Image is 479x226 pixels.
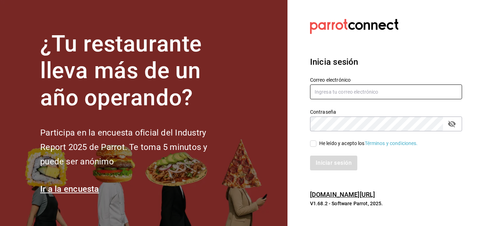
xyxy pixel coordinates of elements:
[310,191,375,198] a: [DOMAIN_NAME][URL]
[40,126,231,169] h2: Participa en la encuesta oficial del Industry Report 2025 de Parrot. Te toma 5 minutos y puede se...
[40,184,99,194] a: Ir a la encuesta
[310,77,462,82] label: Correo electrónico
[40,31,231,112] h1: ¿Tu restaurante lleva más de un año operando?
[310,200,462,207] p: V1.68.2 - Software Parrot, 2025.
[310,56,462,68] h3: Inicia sesión
[446,118,458,130] button: Campo de contraseña
[310,84,462,99] input: Ingresa tu correo electrónico
[310,109,462,114] label: Contraseña
[319,140,418,147] div: He leído y acepto los
[365,140,418,146] a: Términos y condiciones.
